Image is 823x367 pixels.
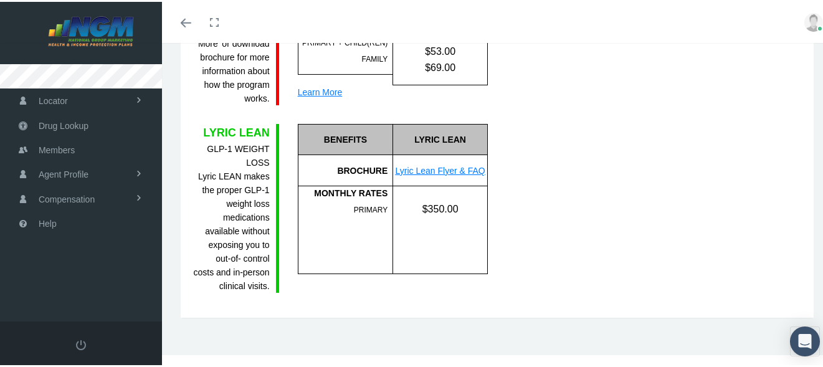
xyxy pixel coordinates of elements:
div: BROCHURE [298,153,393,184]
span: FAMILY [362,53,388,62]
div: Open Intercom Messenger [790,325,820,355]
img: user-placeholder.jpg [804,11,823,30]
div: LYRIC LEAN [193,122,270,140]
div: Learn More [298,83,488,97]
span: PRIMARY + CHILD(REN) [302,37,388,45]
span: Drug Lookup [39,112,88,136]
div: LYRIC LEAN [392,122,487,153]
div: BENEFITS [298,122,393,153]
span: Locator [39,87,68,111]
img: NATIONAL GROUP MARKETING [16,14,166,45]
span: PRIMARY [354,204,388,212]
a: Lyric Lean Flyer & FAQ [396,164,485,174]
div: $69.00 [393,58,487,74]
span: Members [39,136,75,160]
span: Agent Profile [39,161,88,184]
div: $350.00 [393,199,487,215]
div: MONTHLY RATES [298,184,388,198]
div: $53.00 [393,42,487,57]
div: GLP-1 WEIGHT LOSS Lyric LEAN makes the proper GLP-1 weight loss medications available without exp... [193,140,270,291]
span: Compensation [39,186,95,209]
span: Help [39,210,57,234]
